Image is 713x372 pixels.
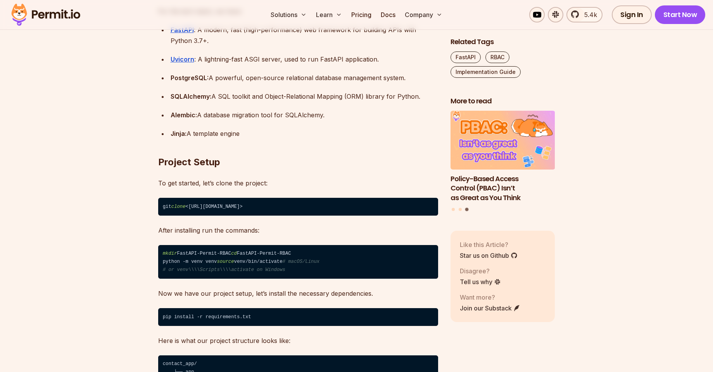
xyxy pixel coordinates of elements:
[171,74,209,82] strong: PostgreSQL:
[171,26,194,34] a: FastAPI
[158,225,438,236] p: After installing run the commands:
[158,198,438,216] code: git <[URL][DOMAIN_NAME]>
[231,251,237,256] span: cd
[460,240,518,249] p: Like this Article?
[158,178,438,189] p: To get started, let’s clone the project:
[348,7,375,22] a: Pricing
[452,207,455,211] button: Go to slide 1
[8,2,84,28] img: Permit logo
[158,125,438,168] h2: Project Setup
[171,111,197,119] strong: Alembic:
[171,72,438,83] div: A powerful, open-source relational database management system.
[451,111,555,203] a: Policy-Based Access Control (PBAC) Isn’t as Great as You ThinkPolicy-Based Access Control (PBAC) ...
[163,251,177,256] span: mkdir
[451,51,481,63] a: FastAPI
[171,110,438,120] div: A database migration tool for SQLAlchemy.
[378,7,399,22] a: Docs
[451,174,555,202] h3: Policy-Based Access Control (PBAC) Isn’t as Great as You Think
[460,303,520,312] a: Join our Substack
[171,130,186,137] strong: Jinja:
[451,111,555,212] div: Posts
[580,10,597,19] span: 5.4k
[171,55,194,63] a: Uvicorn
[283,259,320,264] span: # macOS/Linux
[655,5,706,24] a: Start Now
[451,37,555,47] h2: Related Tags
[163,267,285,273] span: # or venv\\\\Scripts\\\\activate on Windows
[460,292,520,302] p: Want more?
[171,204,186,209] span: clone
[158,308,438,326] code: pip install -r requirements.txt
[566,7,603,22] a: 5.4k
[402,7,445,22] button: Company
[313,7,345,22] button: Learn
[171,128,438,139] div: A template engine
[171,91,438,102] div: A SQL toolkit and Object-Relational Mapping (ORM) library for Python.
[460,250,518,260] a: Star us on Github
[465,207,469,211] button: Go to slide 3
[451,111,555,170] img: Policy-Based Access Control (PBAC) Isn’t as Great as You Think
[459,207,462,211] button: Go to slide 2
[158,335,438,346] p: Here is what our project structure looks like:
[158,288,438,299] p: Now we have our project setup, let’s install the necessary dependencies.
[158,245,438,279] code: FastAPI-Permit-RBAC FastAPI-Permit-RBAC python -m venv venv venv/bin/activate
[460,277,501,286] a: Tell us why
[460,266,501,275] p: Disagree?
[451,66,521,78] a: Implementation Guide
[451,96,555,106] h2: More to read
[171,54,438,65] div: : A lightning-fast ASGI server, used to run FastAPI application.
[268,7,310,22] button: Solutions
[451,111,555,203] li: 3 of 3
[171,24,438,46] div: : A modern, fast (high-performance) web framework for building APIs with Python 3.7+.
[485,51,509,63] a: RBAC
[612,5,652,24] a: Sign In
[217,259,234,264] span: source
[171,93,211,100] strong: SQLAlchemy:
